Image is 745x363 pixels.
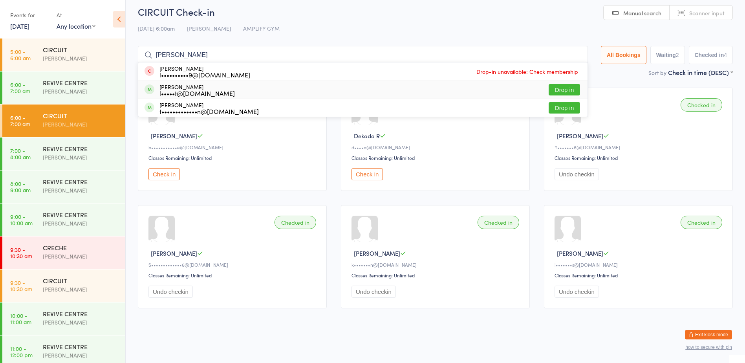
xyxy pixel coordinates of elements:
span: [PERSON_NAME] [187,24,231,32]
a: 9:30 -10:30 amCRECHE[PERSON_NAME] [2,236,125,269]
div: b•••••••••••e@[DOMAIN_NAME] [148,144,319,150]
div: Checked in [478,216,519,229]
div: [PERSON_NAME] [43,186,119,195]
time: 7:00 - 8:00 am [10,147,31,160]
time: 11:00 - 12:00 pm [10,345,33,358]
a: [DATE] [10,22,29,30]
time: 5:00 - 6:00 am [10,48,31,61]
div: CIRCUIT [43,111,119,120]
span: Drop-in unavailable: Check membership [474,66,580,77]
span: Manual search [623,9,661,17]
time: 9:00 - 10:00 am [10,213,33,226]
div: At [57,9,95,22]
time: 9:30 - 10:30 am [10,279,32,292]
div: REVIVE CENTRE [43,78,119,87]
div: S•••••••••••••6@[DOMAIN_NAME] [148,261,319,268]
time: 6:00 - 7:00 am [10,81,30,94]
div: [PERSON_NAME] [43,252,119,261]
button: Undo checkin [148,286,193,298]
div: Classes Remaining: Unlimited [148,154,319,161]
div: k•••••••n@[DOMAIN_NAME] [351,261,522,268]
div: [PERSON_NAME] [43,351,119,360]
div: l••••••••••9@[DOMAIN_NAME] [159,71,250,78]
div: [PERSON_NAME] [159,84,235,96]
span: [DATE] 6:00am [138,24,175,32]
div: REVIVE CENTRE [43,177,119,186]
div: [PERSON_NAME] [43,285,119,294]
time: 9:30 - 10:30 am [10,246,32,259]
a: 7:00 -8:00 amREVIVE CENTRE[PERSON_NAME] [2,137,125,170]
a: 9:30 -10:30 amCIRCUIT[PERSON_NAME] [2,269,125,302]
div: 4 [724,52,727,58]
button: Drop in [549,84,580,95]
div: l•••••••s@[DOMAIN_NAME] [555,261,725,268]
button: Check in [351,168,383,180]
button: Waiting2 [650,46,685,64]
label: Sort by [648,69,666,77]
div: REVIVE CENTRE [43,309,119,318]
time: 8:00 - 9:00 am [10,180,31,193]
div: [PERSON_NAME] [159,102,259,114]
div: Classes Remaining: Unlimited [148,272,319,279]
div: Check in time (DESC) [668,68,733,77]
div: Checked in [681,98,722,112]
div: [PERSON_NAME] [43,54,119,63]
div: Y•••••••6@[DOMAIN_NAME] [555,144,725,150]
span: [PERSON_NAME] [557,249,603,257]
span: [PERSON_NAME] [557,132,603,140]
button: how to secure with pin [685,345,732,350]
span: Dekoda R [354,132,380,140]
div: Any location [57,22,95,30]
button: Check in [148,168,180,180]
div: [PERSON_NAME] [43,219,119,228]
div: Classes Remaining: Unlimited [351,272,522,279]
div: CIRCUIT [43,276,119,285]
div: Checked in [275,216,316,229]
div: Classes Remaining: Unlimited [555,272,725,279]
div: [PERSON_NAME] [43,318,119,327]
div: Classes Remaining: Unlimited [351,154,522,161]
time: 10:00 - 11:00 am [10,312,31,325]
div: l•••••t@[DOMAIN_NAME] [159,90,235,96]
button: All Bookings [601,46,646,64]
time: 6:00 - 7:00 am [10,114,30,127]
div: [PERSON_NAME] [43,120,119,129]
span: [PERSON_NAME] [151,132,197,140]
div: [PERSON_NAME] [159,65,250,78]
span: [PERSON_NAME] [151,249,197,257]
div: d••••a@[DOMAIN_NAME] [351,144,522,150]
div: t•••••••••••••n@[DOMAIN_NAME] [159,108,259,114]
button: Undo checkin [351,286,396,298]
a: 10:00 -11:00 amREVIVE CENTRE[PERSON_NAME] [2,302,125,335]
button: Exit kiosk mode [685,330,732,339]
span: Scanner input [689,9,725,17]
div: CIRCUIT [43,45,119,54]
button: Drop in [549,102,580,114]
div: [PERSON_NAME] [43,153,119,162]
a: 6:00 -7:00 amREVIVE CENTRE[PERSON_NAME] [2,71,125,104]
span: [PERSON_NAME] [354,249,400,257]
button: Checked in4 [689,46,733,64]
a: 8:00 -9:00 amREVIVE CENTRE[PERSON_NAME] [2,170,125,203]
div: REVIVE CENTRE [43,210,119,219]
div: CRECHE [43,243,119,252]
span: AMPLIFY GYM [243,24,280,32]
a: 5:00 -6:00 amCIRCUIT[PERSON_NAME] [2,38,125,71]
div: Events for [10,9,49,22]
button: Undo checkin [555,168,599,180]
div: 2 [676,52,679,58]
a: 6:00 -7:00 amCIRCUIT[PERSON_NAME] [2,104,125,137]
div: Checked in [681,216,722,229]
button: Undo checkin [555,286,599,298]
h2: CIRCUIT Check-in [138,5,733,18]
a: 9:00 -10:00 amREVIVE CENTRE[PERSON_NAME] [2,203,125,236]
div: REVIVE CENTRE [43,342,119,351]
input: Search [138,46,588,64]
div: REVIVE CENTRE [43,144,119,153]
div: [PERSON_NAME] [43,87,119,96]
div: Classes Remaining: Unlimited [555,154,725,161]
